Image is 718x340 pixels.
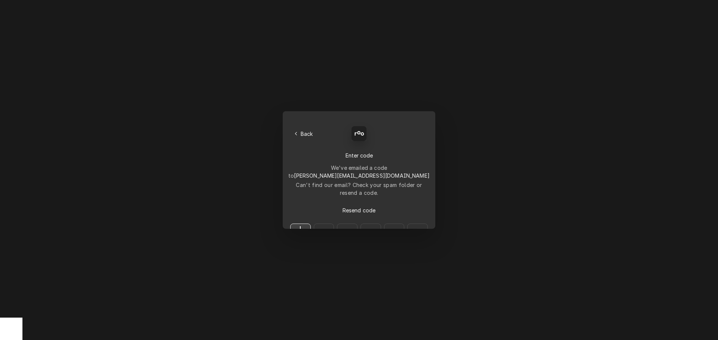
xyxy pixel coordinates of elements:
span: to [288,172,430,179]
button: Back [290,128,317,139]
span: [PERSON_NAME][EMAIL_ADDRESS][DOMAIN_NAME] [294,172,430,179]
button: Resend code [290,203,428,217]
div: Enter code [290,152,428,159]
span: Resend code [341,206,377,214]
div: We've emailed a code [288,164,430,180]
div: Can't find our email? Check your spam folder or resend a code. [290,181,428,197]
span: Back [299,130,314,138]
